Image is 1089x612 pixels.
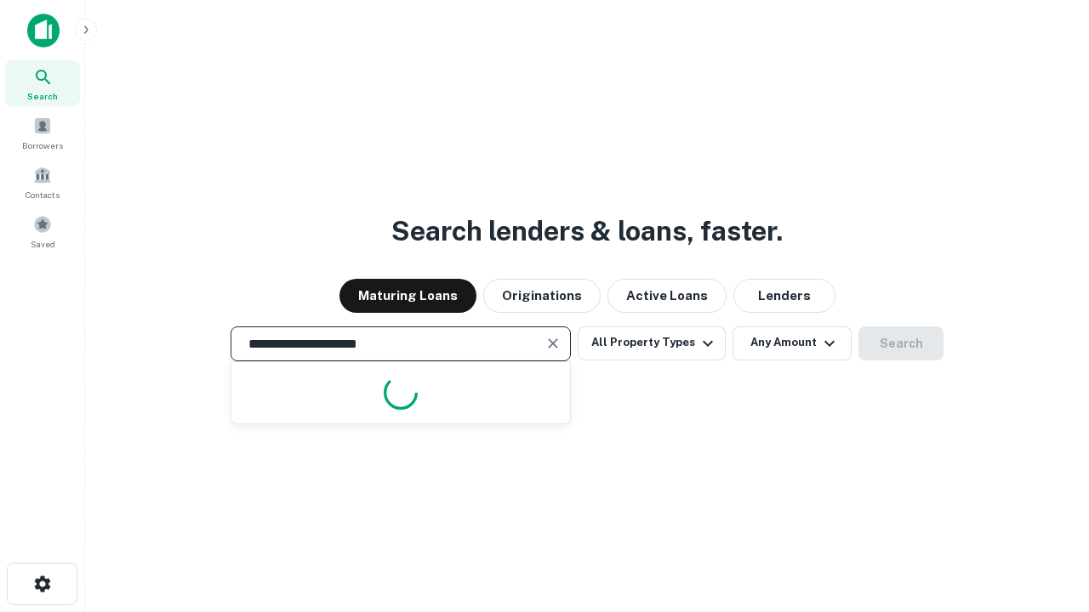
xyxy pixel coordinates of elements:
[5,159,80,205] a: Contacts
[391,211,783,252] h3: Search lenders & loans, faster.
[339,279,476,313] button: Maturing Loans
[31,237,55,251] span: Saved
[541,331,565,355] button: Clear
[27,14,60,48] img: capitalize-icon.png
[578,326,726,360] button: All Property Types
[1004,476,1089,558] iframe: Chat Widget
[26,188,60,201] span: Contacts
[5,110,80,156] a: Borrowers
[27,89,58,103] span: Search
[5,208,80,254] a: Saved
[5,60,80,106] a: Search
[733,279,835,313] button: Lenders
[607,279,727,313] button: Active Loans
[733,326,852,360] button: Any Amount
[22,139,63,152] span: Borrowers
[483,279,601,313] button: Originations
